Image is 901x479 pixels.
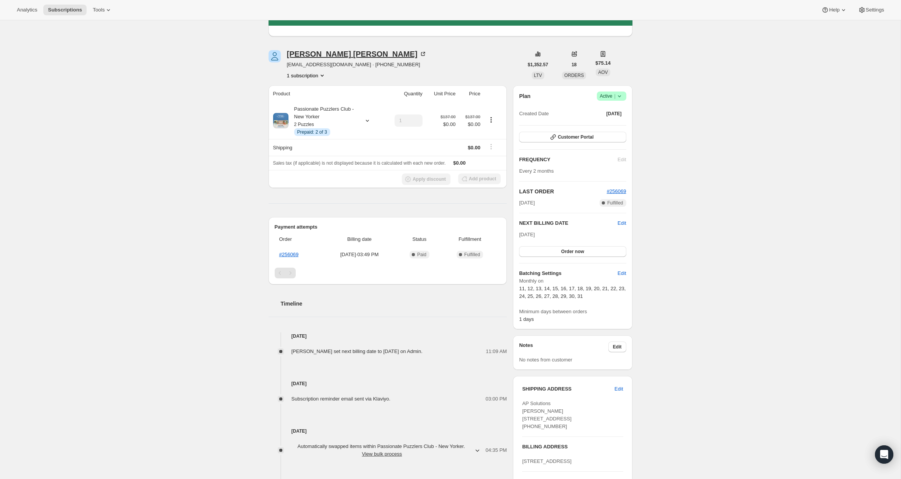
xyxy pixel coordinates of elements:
h3: BILLING ADDRESS [522,443,623,451]
h3: SHIPPING ADDRESS [522,385,614,393]
span: 18 [572,62,577,68]
button: Automatically swapped items within Passionate Puzzlers Club - New Yorker. View bulk process [287,440,486,460]
button: Edit [610,383,627,395]
span: Edit [614,385,623,393]
h2: Plan [519,92,531,100]
span: Settings [866,7,884,13]
span: ORDERS [564,73,584,78]
button: Product actions [287,72,326,79]
span: [DATE] · 03:49 PM [324,251,396,258]
button: Edit [608,342,626,352]
span: $0.00 [453,160,466,166]
button: Tools [88,5,117,15]
span: $1,352.57 [528,62,548,68]
span: [EMAIL_ADDRESS][DOMAIN_NAME] · [PHONE_NUMBER] [287,61,427,69]
span: Fulfillment [444,235,496,243]
span: Subscription reminder email sent via Klaviyo. [292,396,391,402]
nav: Pagination [275,268,501,278]
span: Fulfilled [464,252,480,258]
span: Order now [561,248,584,255]
span: Created Date [519,110,549,118]
h2: NEXT BILLING DATE [519,219,618,227]
button: Product actions [485,116,497,124]
span: Billing date [324,235,396,243]
span: Tools [93,7,105,13]
th: Shipping [269,139,384,156]
th: Order [275,231,321,248]
th: Unit Price [425,85,458,102]
button: Shipping actions [485,142,497,151]
span: Status [400,235,439,243]
button: Settings [853,5,889,15]
button: Edit [618,219,626,227]
span: Every 2 months [519,168,554,174]
span: $75.14 [595,59,611,67]
h3: Notes [519,342,608,352]
button: Customer Portal [519,132,626,142]
span: Subscriptions [48,7,82,13]
span: [DATE] [519,199,535,207]
span: Minimum days between orders [519,308,626,316]
button: 18 [567,59,581,70]
span: No notes from customer [519,357,572,363]
span: Active [600,92,623,100]
h4: [DATE] [269,427,507,435]
a: #256069 [279,252,299,257]
span: 04:35 PM [486,446,507,454]
th: Price [458,85,483,102]
button: View bulk process [362,451,402,457]
button: Order now [519,246,626,257]
span: Edit [613,344,622,350]
span: Paid [417,252,426,258]
span: [DATE] [519,232,535,237]
span: | [614,93,615,99]
span: $0.00 [460,121,480,128]
h4: [DATE] [269,380,507,387]
span: Customer Portal [558,134,593,140]
span: Automatically swapped items within Passionate Puzzlers Club - New Yorker . [292,443,473,458]
button: $1,352.57 [523,59,553,70]
span: 11:09 AM [486,348,507,355]
h2: Payment attempts [275,223,501,231]
img: product img [273,113,288,128]
h2: Timeline [281,300,507,307]
div: Open Intercom Messenger [875,445,893,464]
button: Analytics [12,5,42,15]
span: Prepaid: 2 of 3 [297,129,327,135]
span: Edit [618,270,626,277]
div: [PERSON_NAME] [PERSON_NAME] [287,50,427,58]
span: Help [829,7,839,13]
small: 2 Puzzles [294,122,314,127]
span: Deborah OBrien [269,50,281,62]
span: LTV [534,73,542,78]
button: #256069 [607,188,626,195]
h6: Batching Settings [519,270,618,277]
a: #256069 [607,188,626,194]
span: [DATE] [606,111,622,117]
th: Quantity [383,85,424,102]
h2: LAST ORDER [519,188,607,195]
span: [STREET_ADDRESS] [522,458,572,464]
span: 11, 12, 13, 14, 15, 16, 17, 18, 19, 20, 21, 22, 23, 24, 25, 26, 27, 28, 29, 30, 31 [519,286,626,299]
button: Edit [613,267,631,280]
span: AP Solutions [PERSON_NAME] [STREET_ADDRESS] [PHONE_NUMBER] [522,401,572,429]
th: Product [269,85,384,102]
span: Analytics [17,7,37,13]
span: Monthly on [519,277,626,285]
span: 1 days [519,316,534,322]
span: [PERSON_NAME] set next billing date to [DATE] on Admin. [292,348,423,354]
span: AOV [598,70,608,75]
small: $137.00 [465,114,480,119]
h2: FREQUENCY [519,156,618,163]
button: [DATE] [602,108,626,119]
button: Help [817,5,852,15]
span: 03:00 PM [486,395,507,403]
div: Passionate Puzzlers Club - New Yorker [288,105,357,136]
span: Sales tax (if applicable) is not displayed because it is calculated with each new order. [273,160,446,166]
span: $0.00 [441,121,455,128]
span: Fulfilled [607,200,623,206]
span: $0.00 [468,145,480,150]
button: Subscriptions [43,5,87,15]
